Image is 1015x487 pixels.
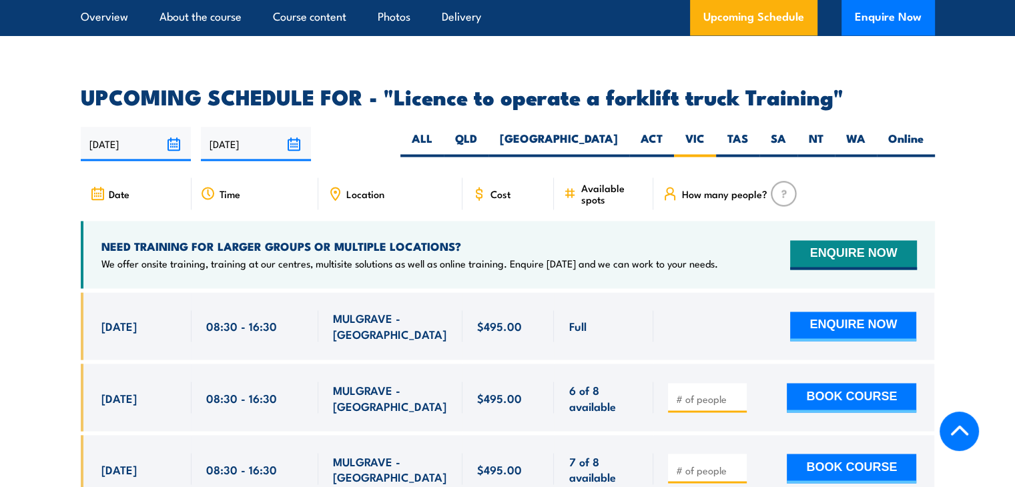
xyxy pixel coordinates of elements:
[790,240,916,270] button: ENQUIRE NOW
[569,382,639,413] span: 6 of 8 available
[787,454,916,483] button: BOOK COURSE
[109,188,129,199] span: Date
[220,188,240,199] span: Time
[81,87,935,105] h2: UPCOMING SCHEDULE FOR - "Licence to operate a forklift truck Training"
[569,318,586,334] span: Full
[206,318,277,334] span: 08:30 - 16:30
[201,127,311,161] input: To date
[787,383,916,412] button: BOOK COURSE
[790,312,916,341] button: ENQUIRE NOW
[444,131,488,157] label: QLD
[477,461,522,476] span: $495.00
[206,461,277,476] span: 08:30 - 16:30
[101,257,718,270] p: We offer onsite training, training at our centres, multisite solutions as well as online training...
[675,392,742,405] input: # of people
[333,310,448,342] span: MULGRAVE - [GEOGRAPHIC_DATA]
[835,131,877,157] label: WA
[490,188,511,199] span: Cost
[101,461,137,476] span: [DATE]
[681,188,767,199] span: How many people?
[488,131,629,157] label: [GEOGRAPHIC_DATA]
[81,127,191,161] input: From date
[569,453,639,484] span: 7 of 8 available
[674,131,716,157] label: VIC
[206,390,277,405] span: 08:30 - 16:30
[581,182,644,205] span: Available spots
[400,131,444,157] label: ALL
[333,453,448,484] span: MULGRAVE - [GEOGRAPHIC_DATA]
[877,131,935,157] label: Online
[675,463,742,476] input: # of people
[101,318,137,334] span: [DATE]
[797,131,835,157] label: NT
[477,318,522,334] span: $495.00
[716,131,759,157] label: TAS
[101,239,718,254] h4: NEED TRAINING FOR LARGER GROUPS OR MULTIPLE LOCATIONS?
[477,390,522,405] span: $495.00
[333,382,448,413] span: MULGRAVE - [GEOGRAPHIC_DATA]
[629,131,674,157] label: ACT
[759,131,797,157] label: SA
[101,390,137,405] span: [DATE]
[346,188,384,199] span: Location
